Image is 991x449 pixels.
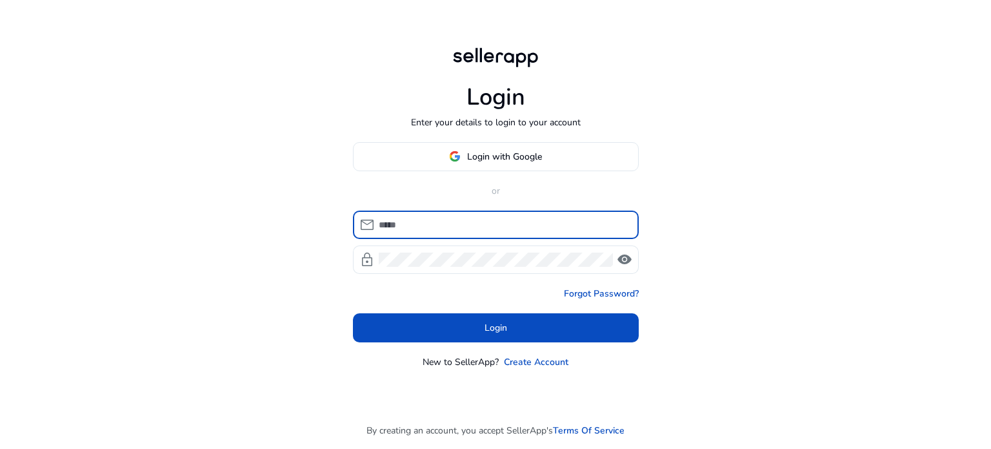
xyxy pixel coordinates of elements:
[411,116,581,129] p: Enter your details to login to your account
[449,151,461,162] img: google-logo.svg
[423,355,499,369] p: New to SellerApp?
[553,424,625,437] a: Terms Of Service
[467,150,542,163] span: Login with Google
[617,252,632,267] span: visibility
[485,321,507,335] span: Login
[353,313,639,342] button: Login
[353,142,639,171] button: Login with Google
[504,355,568,369] a: Create Account
[564,287,639,300] a: Forgot Password?
[359,217,375,233] span: mail
[359,252,375,267] span: lock
[353,184,639,198] p: or
[466,83,525,111] h1: Login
